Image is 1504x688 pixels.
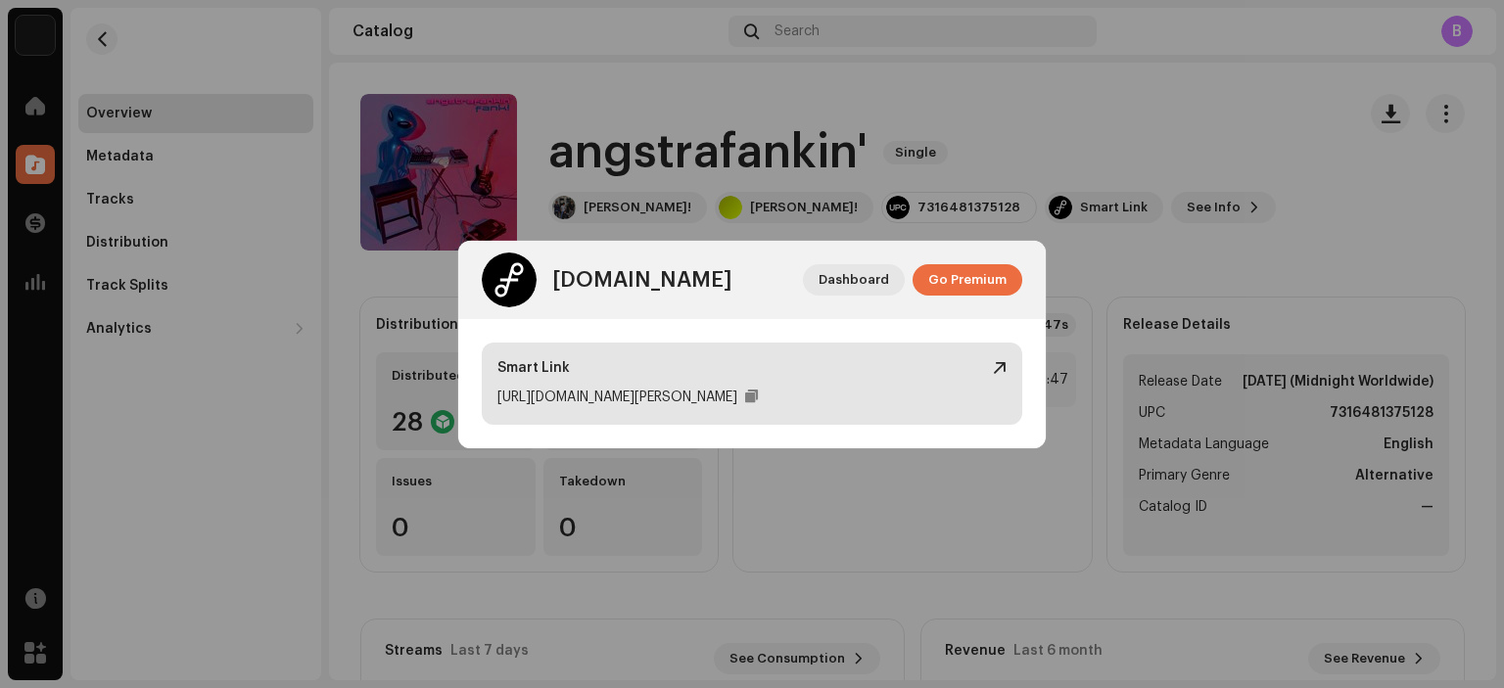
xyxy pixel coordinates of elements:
[928,260,1007,299] span: Go Premium
[497,386,737,409] div: [URL][DOMAIN_NAME][PERSON_NAME]
[913,264,1022,296] button: Go Premium
[552,268,731,292] div: [DOMAIN_NAME]
[819,260,889,299] span: Dashboard
[803,264,905,296] button: Dashboard
[497,358,570,378] div: Smart Link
